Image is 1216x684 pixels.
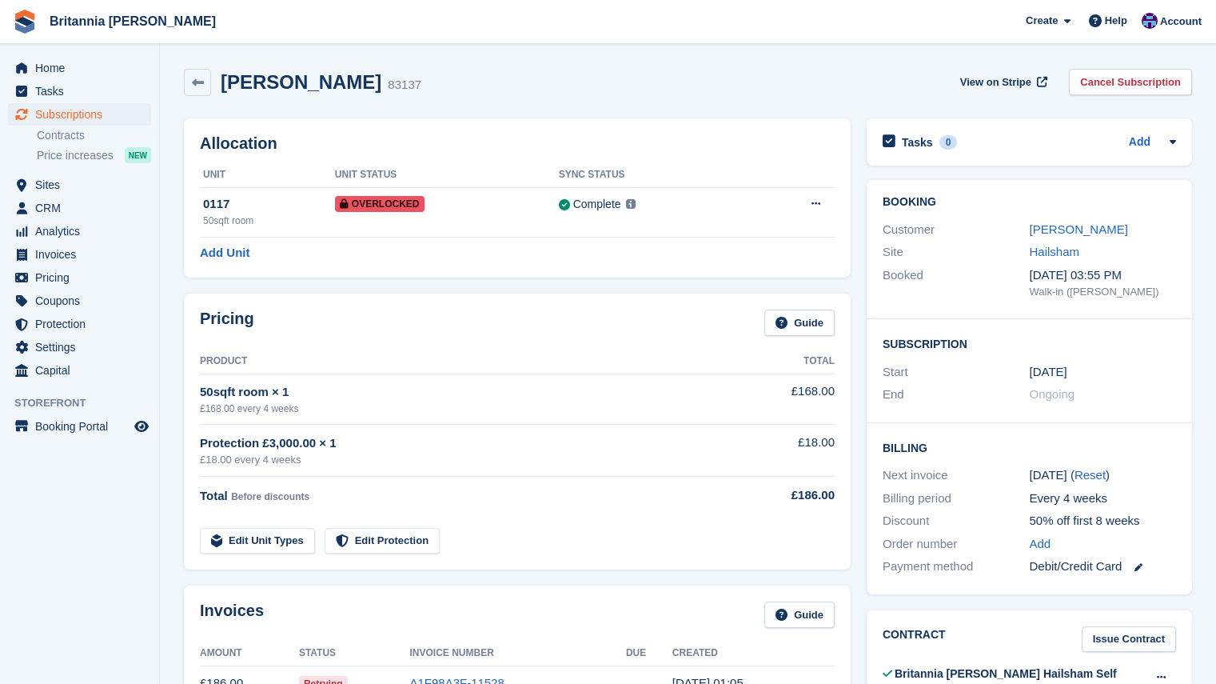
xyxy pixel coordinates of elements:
div: 0117 [203,195,335,214]
a: menu [8,415,151,438]
h2: Allocation [200,134,835,153]
h2: Subscription [883,335,1176,351]
a: menu [8,243,151,266]
div: NEW [125,147,151,163]
a: View on Stripe [954,69,1051,95]
span: Booking Portal [35,415,131,438]
a: Issue Contract [1082,626,1176,653]
div: End [883,386,1030,404]
span: Analytics [35,220,131,242]
th: Due [626,641,672,666]
th: Unit [200,162,335,188]
a: menu [8,290,151,312]
span: Coupons [35,290,131,312]
div: 50% off first 8 weeks [1030,512,1177,530]
span: Settings [35,336,131,358]
div: Complete [573,196,621,213]
span: Total [200,489,228,502]
img: Becca Clark [1142,13,1158,29]
h2: Booking [883,196,1176,209]
div: £18.00 every 4 weeks [200,452,737,468]
a: menu [8,220,151,242]
div: 50sqft room × 1 [200,383,737,402]
span: Storefront [14,395,159,411]
td: £18.00 [737,425,835,477]
div: Protection £3,000.00 × 1 [200,434,737,453]
a: Price increases NEW [37,146,151,164]
h2: [PERSON_NAME] [221,71,381,93]
div: 50sqft room [203,214,335,228]
th: Unit Status [335,162,559,188]
div: 83137 [388,76,421,94]
div: Debit/Credit Card [1030,558,1177,576]
h2: Tasks [902,135,933,150]
span: Before discounts [231,491,309,502]
a: menu [8,103,151,126]
a: Add [1030,535,1051,554]
div: Payment method [883,558,1030,576]
img: stora-icon-8386f47178a22dfd0bd8f6a31ec36ba5ce8667c1dd55bd0f319d3a0aa187defe.svg [13,10,37,34]
span: CRM [35,197,131,219]
th: Product [200,349,737,374]
a: menu [8,57,151,79]
a: menu [8,336,151,358]
span: Invoices [35,243,131,266]
th: Created [672,641,835,666]
a: Contracts [37,128,151,143]
span: View on Stripe [960,74,1031,90]
a: Cancel Subscription [1069,69,1192,95]
a: menu [8,359,151,382]
span: Subscriptions [35,103,131,126]
span: Ongoing [1030,387,1075,401]
span: Price increases [37,148,114,163]
a: menu [8,313,151,335]
th: Sync Status [559,162,751,188]
div: Customer [883,221,1030,239]
a: [PERSON_NAME] [1030,222,1128,236]
div: Order number [883,535,1030,554]
div: Start [883,363,1030,382]
div: Site [883,243,1030,262]
div: Walk-in ([PERSON_NAME]) [1030,284,1177,300]
a: Guide [764,310,835,336]
div: Booked [883,266,1030,300]
a: menu [8,266,151,289]
h2: Billing [883,439,1176,455]
div: Discount [883,512,1030,530]
th: Amount [200,641,299,666]
a: Edit Protection [325,528,440,554]
span: Help [1105,13,1127,29]
span: Create [1026,13,1058,29]
div: £186.00 [737,486,835,505]
th: Total [737,349,835,374]
span: Overlocked [335,196,425,212]
span: Tasks [35,80,131,102]
h2: Contract [883,626,946,653]
a: Hailsham [1030,245,1080,258]
a: menu [8,174,151,196]
span: Capital [35,359,131,382]
a: menu [8,80,151,102]
span: Home [35,57,131,79]
td: £168.00 [737,374,835,424]
th: Invoice Number [409,641,625,666]
a: Add [1129,134,1150,152]
a: Britannia [PERSON_NAME] [43,8,222,34]
time: 2025-05-15 00:00:00 UTC [1030,363,1067,382]
div: Every 4 weeks [1030,490,1177,508]
h2: Pricing [200,310,254,336]
div: £168.00 every 4 weeks [200,402,737,416]
a: Preview store [132,417,151,436]
h2: Invoices [200,602,264,628]
div: [DATE] 03:55 PM [1030,266,1177,285]
div: [DATE] ( ) [1030,466,1177,485]
span: Pricing [35,266,131,289]
a: Reset [1074,468,1106,482]
a: Guide [764,602,835,628]
a: menu [8,197,151,219]
img: icon-info-grey-7440780725fd019a000dd9b08b2336e03edf1995a4989e88bcd33f0948082b44.svg [626,199,636,209]
th: Status [299,641,410,666]
span: Account [1160,14,1202,30]
div: Next invoice [883,466,1030,485]
a: Edit Unit Types [200,528,315,554]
